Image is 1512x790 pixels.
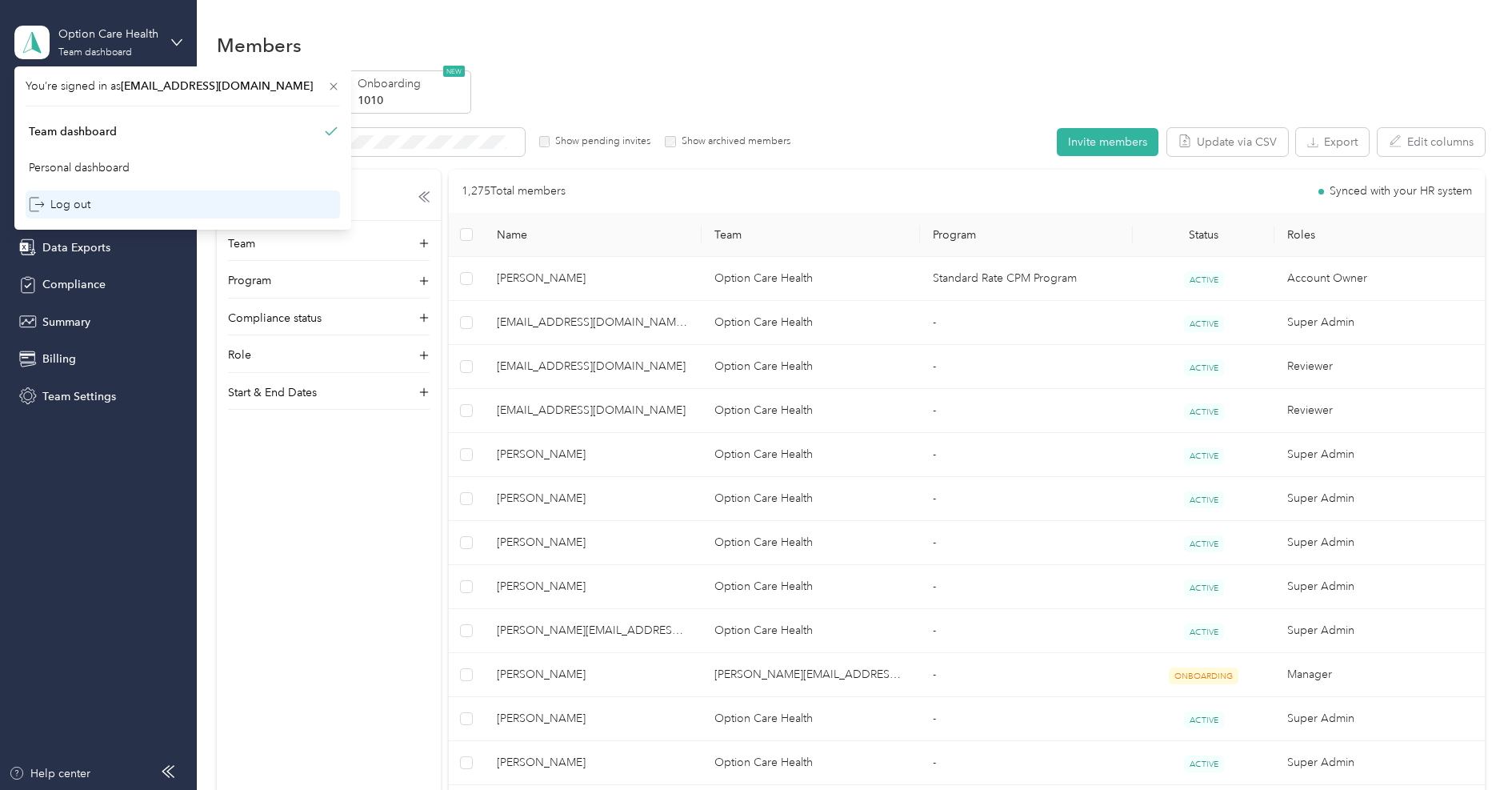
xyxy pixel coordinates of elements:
[1133,213,1274,257] th: Status
[676,134,790,149] label: Show archived members
[484,609,702,653] td: courtney.wolf@optioncare.com
[1274,301,1493,345] td: Super Admin
[484,433,702,477] td: Collin Riggs
[1378,128,1485,156] button: Edit columns
[1184,535,1224,552] span: ACTIVE
[1184,712,1224,728] span: ACTIVE
[228,347,251,363] p: Role
[1184,579,1224,596] span: ACTIVE
[550,134,650,149] label: Show pending invites
[920,609,1133,653] td: -
[29,159,130,176] div: Personal dashboard
[1184,624,1224,640] span: ACTIVE
[920,697,1133,741] td: -
[1184,447,1224,464] span: ACTIVE
[497,446,690,463] span: [PERSON_NAME]
[920,477,1133,521] td: -
[29,123,117,140] div: Team dashboard
[484,213,702,257] th: Name
[920,213,1133,257] th: Program
[702,741,920,785] td: Option Care Health
[121,79,313,93] span: [EMAIL_ADDRESS][DOMAIN_NAME]
[228,235,255,252] p: Team
[484,477,702,521] td: Christine Spagnola
[58,48,132,58] div: Team dashboard
[497,314,690,331] span: [EMAIL_ADDRESS][DOMAIN_NAME] (You)
[42,314,90,331] span: Summary
[358,92,466,109] p: 1010
[228,310,322,327] p: Compliance status
[920,565,1133,609] td: -
[1184,359,1224,376] span: ACTIVE
[920,345,1133,389] td: -
[1274,521,1493,565] td: Super Admin
[1274,697,1493,741] td: Super Admin
[1296,128,1369,156] button: Export
[484,389,702,433] td: favr2+optioncare@everlance.com
[1274,653,1493,697] td: Manager
[228,384,317,401] p: Start & End Dates
[1422,700,1512,790] iframe: Everlance-gr Chat Button Frame
[29,196,90,213] div: Log out
[702,521,920,565] td: Option Care Health
[443,66,465,77] span: NEW
[702,565,920,609] td: Option Care Health
[497,754,690,772] span: [PERSON_NAME]
[217,37,302,54] h1: Members
[484,653,702,697] td: Leslie Butler
[497,710,690,728] span: [PERSON_NAME]
[920,389,1133,433] td: -
[484,697,702,741] td: Greg Marnul
[26,78,340,94] span: You’re signed in as
[920,433,1133,477] td: -
[497,490,690,507] span: [PERSON_NAME]
[42,239,110,256] span: Data Exports
[702,345,920,389] td: Option Care Health
[497,402,690,419] span: [EMAIL_ADDRESS][DOMAIN_NAME]
[702,697,920,741] td: Option Care Health
[1133,653,1274,697] td: ONBOARDING
[497,622,690,640] span: [PERSON_NAME][EMAIL_ADDRESS][PERSON_NAME][DOMAIN_NAME]
[1184,403,1224,420] span: ACTIVE
[702,301,920,345] td: Option Care Health
[42,388,116,405] span: Team Settings
[920,301,1133,345] td: -
[702,609,920,653] td: Option Care Health
[1274,741,1493,785] td: Super Admin
[702,257,920,301] td: Option Care Health
[920,257,1133,301] td: Standard Rate CPM Program
[484,345,702,389] td: favr1+optioncare@everlance.com
[42,351,76,367] span: Billing
[497,578,690,596] span: [PERSON_NAME]
[1274,433,1493,477] td: Super Admin
[702,477,920,521] td: Option Care Health
[920,741,1133,785] td: -
[920,521,1133,565] td: -
[1330,186,1472,197] span: Synced with your HR system
[702,213,920,257] th: Team
[1274,345,1493,389] td: Reviewer
[497,270,690,287] span: [PERSON_NAME]
[920,653,1133,697] td: -
[1184,756,1224,772] span: ACTIVE
[1184,315,1224,332] span: ACTIVE
[1274,257,1493,301] td: Account Owner
[484,257,702,301] td: Adrienne Chapin
[1167,128,1288,156] button: Update via CSV
[1274,609,1493,653] td: Super Admin
[702,653,920,697] td: leslie.butler@navenhealth.com
[1274,477,1493,521] td: Super Admin
[497,534,690,551] span: [PERSON_NAME]
[1274,213,1493,257] th: Roles
[702,389,920,433] td: Option Care Health
[484,741,702,785] td: Suraj Patel
[497,358,690,375] span: [EMAIL_ADDRESS][DOMAIN_NAME]
[9,765,90,782] button: Help center
[462,182,566,200] p: 1,275 Total members
[228,272,271,289] p: Program
[497,666,690,684] span: [PERSON_NAME]
[1184,271,1224,288] span: ACTIVE
[42,276,106,293] span: Compliance
[1057,128,1158,156] button: Invite members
